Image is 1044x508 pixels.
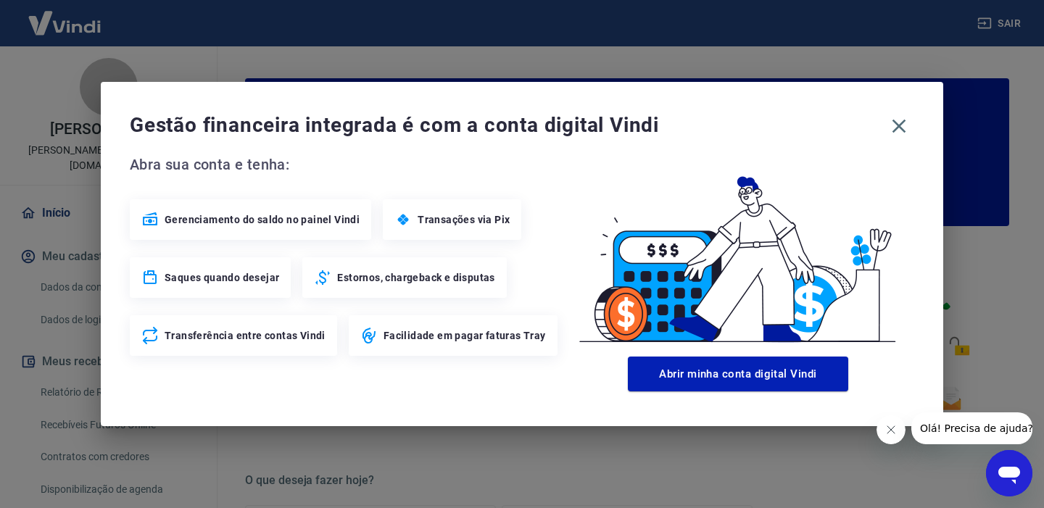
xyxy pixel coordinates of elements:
[986,450,1032,496] iframe: Botão para abrir a janela de mensagens
[337,270,494,285] span: Estornos, chargeback e disputas
[877,415,906,444] iframe: Fechar mensagem
[130,153,562,176] span: Abra sua conta e tenha:
[418,212,510,227] span: Transações via Pix
[9,10,122,22] span: Olá! Precisa de ajuda?
[165,328,326,343] span: Transferência entre contas Vindi
[130,111,884,140] span: Gestão financeira integrada é com a conta digital Vindi
[165,212,360,227] span: Gerenciamento do saldo no painel Vindi
[165,270,279,285] span: Saques quando desejar
[562,153,914,351] img: Good Billing
[384,328,546,343] span: Facilidade em pagar faturas Tray
[911,412,1032,444] iframe: Mensagem da empresa
[628,357,848,391] button: Abrir minha conta digital Vindi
